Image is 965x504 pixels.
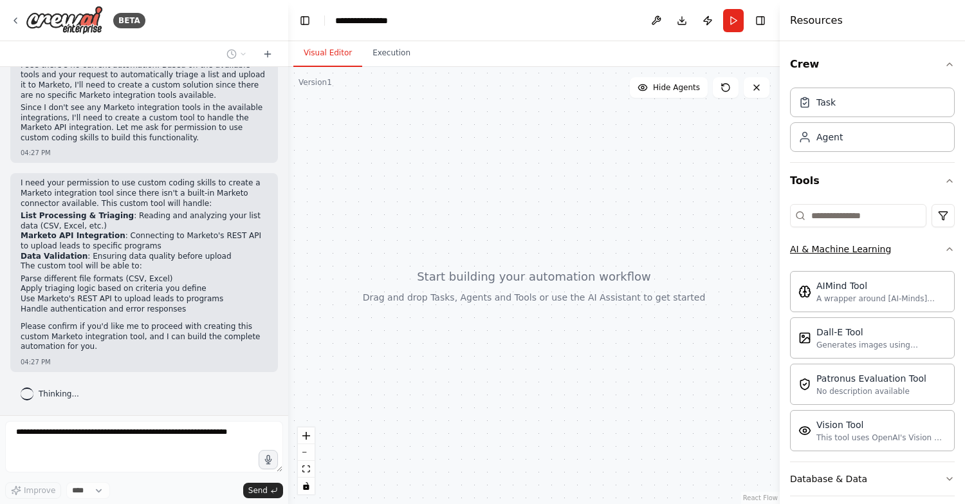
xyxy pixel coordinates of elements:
p: The custom tool will be able to: [21,261,268,272]
img: AIMindTool [798,285,811,298]
div: React Flow controls [298,427,315,494]
strong: List Processing & Triaging [21,211,134,220]
div: AI & Machine Learning [790,243,891,256]
div: 04:27 PM [21,357,268,367]
div: AI & Machine Learning [790,266,955,462]
div: BETA [113,13,145,28]
button: zoom in [298,427,315,444]
button: Start a new chat [257,46,278,62]
button: zoom out [298,444,315,461]
img: DallETool [798,331,811,344]
button: fit view [298,461,315,478]
button: Hide Agents [630,77,708,98]
span: Improve [24,485,55,496]
div: Version 1 [299,77,332,88]
div: Crew [790,82,955,162]
li: Handle authentication and error responses [21,304,268,315]
li: : Ensuring data quality before upload [21,252,268,262]
div: Dall-E Tool [816,326,946,339]
span: Send [248,485,268,496]
button: Hide left sidebar [296,12,314,30]
button: AI & Machine Learning [790,232,955,266]
div: Agent [816,131,843,144]
nav: breadcrumb [335,14,401,27]
li: Parse different file formats (CSV, Excel) [21,274,268,285]
li: Apply triaging logic based on criteria you define [21,284,268,294]
p: Please confirm if you'd like me to proceed with creating this custom Marketo integration tool, an... [21,322,268,352]
p: I see there's no current automation. Based on the available tools and your request to automatical... [21,61,268,100]
img: VisionTool [798,424,811,437]
button: Database & Data [790,462,955,496]
div: Generates images using OpenAI's Dall-E model. [816,340,946,350]
li: : Connecting to Marketo's REST API to upload leads to specific programs [21,231,268,251]
p: Since I don't see any Marketo integration tools in the available integrations, I'll need to creat... [21,103,268,143]
p: I need your permission to use custom coding skills to create a Marketo integration tool since the... [21,178,268,209]
strong: Marketo API Integration [21,231,125,240]
button: Hide right sidebar [751,12,769,30]
button: Switch to previous chat [221,46,252,62]
img: Logo [26,6,103,35]
div: A wrapper around [AI-Minds]([URL][DOMAIN_NAME]). Useful for when you need answers to questions fr... [816,294,946,304]
a: React Flow attribution [743,494,778,501]
button: Improve [5,482,61,499]
button: Execution [362,40,421,67]
span: Thinking... [39,389,79,399]
button: Crew [790,46,955,82]
div: This tool uses OpenAI's Vision API to describe the contents of an image. [816,433,946,443]
li: Use Marketo's REST API to upload leads to programs [21,294,268,304]
button: Visual Editor [293,40,362,67]
h4: Resources [790,13,843,28]
div: Patronus Evaluation Tool [816,372,926,385]
strong: Data Validation [21,252,87,261]
span: Hide Agents [653,82,700,93]
div: AIMind Tool [816,279,946,292]
div: Task [816,96,836,109]
button: Tools [790,163,955,199]
div: Vision Tool [816,418,946,431]
button: Send [243,483,283,498]
div: Database & Data [790,472,867,485]
div: No description available [816,386,926,397]
div: 04:27 PM [21,148,268,158]
button: Click to speak your automation idea [259,450,278,469]
button: toggle interactivity [298,478,315,494]
li: : Reading and analyzing your list data (CSV, Excel, etc.) [21,211,268,231]
img: PatronusEvalTool [798,378,811,391]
